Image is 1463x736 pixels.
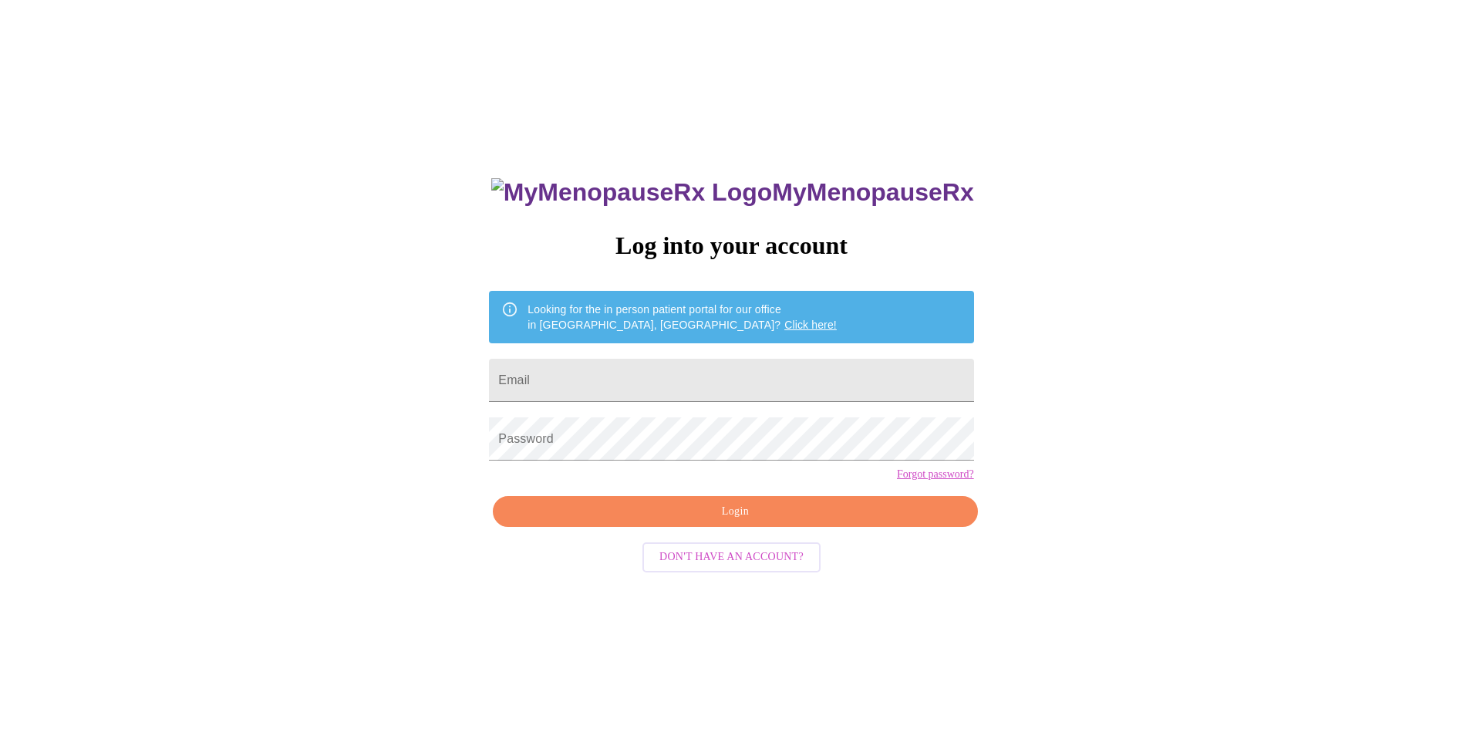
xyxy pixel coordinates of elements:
a: Click here! [784,319,837,331]
span: Login [511,502,959,522]
img: MyMenopauseRx Logo [491,178,772,207]
button: Don't have an account? [642,542,821,572]
h3: Log into your account [489,231,973,260]
span: Don't have an account? [659,548,804,567]
a: Don't have an account? [639,549,824,562]
div: Looking for the in person patient portal for our office in [GEOGRAPHIC_DATA], [GEOGRAPHIC_DATA]? [528,295,837,339]
h3: MyMenopauseRx [491,178,974,207]
a: Forgot password? [897,468,974,481]
button: Login [493,496,977,528]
